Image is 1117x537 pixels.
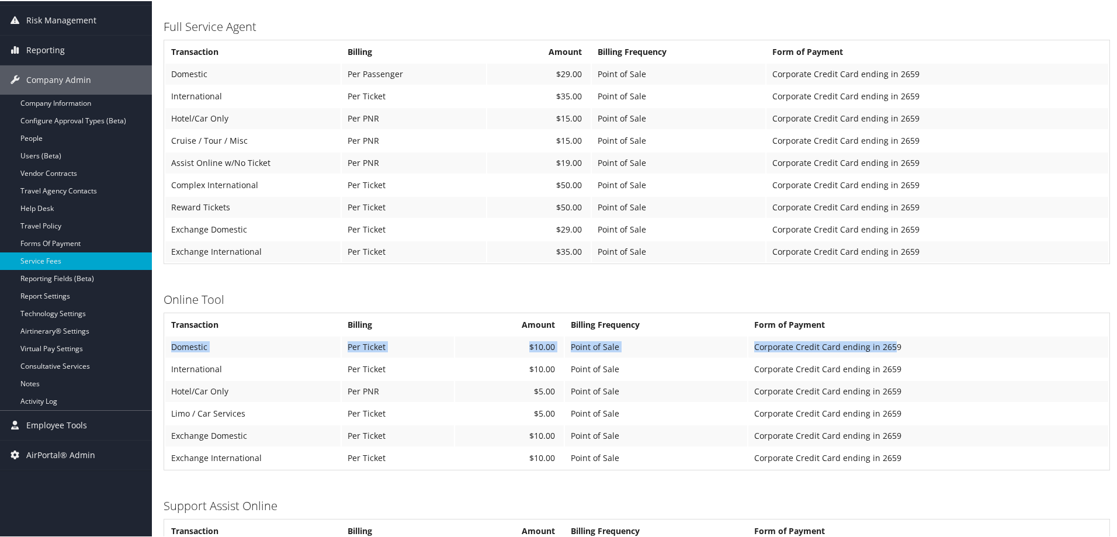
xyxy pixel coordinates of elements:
[766,129,1108,150] td: Corporate Credit Card ending in 2659
[592,218,765,239] td: Point of Sale
[766,151,1108,172] td: Corporate Credit Card ending in 2659
[748,358,1108,379] td: Corporate Credit Card ending in 2659
[165,358,341,379] td: International
[592,174,765,195] td: Point of Sale
[165,240,341,261] td: Exchange International
[26,34,65,64] span: Reporting
[766,218,1108,239] td: Corporate Credit Card ending in 2659
[165,85,341,106] td: International
[342,40,486,61] th: Billing
[766,40,1108,61] th: Form of Payment
[766,174,1108,195] td: Corporate Credit Card ending in 2659
[565,380,747,401] td: Point of Sale
[455,380,564,401] td: $5.00
[342,218,486,239] td: Per Ticket
[565,424,747,445] td: Point of Sale
[455,446,564,467] td: $10.00
[487,63,590,84] td: $29.00
[26,439,95,469] span: AirPortal® Admin
[342,85,486,106] td: Per Ticket
[165,380,341,401] td: Hotel/Car Only
[342,358,454,379] td: Per Ticket
[592,151,765,172] td: Point of Sale
[342,402,454,423] td: Per Ticket
[165,129,341,150] td: Cruise / Tour / Misc
[592,240,765,261] td: Point of Sale
[565,402,747,423] td: Point of Sale
[342,196,486,217] td: Per Ticket
[487,196,590,217] td: $50.00
[164,497,1110,513] h3: Support Assist Online
[592,107,765,128] td: Point of Sale
[342,240,486,261] td: Per Ticket
[165,107,341,128] td: Hotel/Car Only
[565,446,747,467] td: Point of Sale
[487,107,590,128] td: $15.00
[592,40,765,61] th: Billing Frequency
[748,402,1108,423] td: Corporate Credit Card ending in 2659
[748,424,1108,445] td: Corporate Credit Card ending in 2659
[165,151,341,172] td: Assist Online w/No Ticket
[592,63,765,84] td: Point of Sale
[592,196,765,217] td: Point of Sale
[165,174,341,195] td: Complex International
[342,313,454,334] th: Billing
[455,313,564,334] th: Amount
[487,240,590,261] td: $35.00
[342,335,454,356] td: Per Ticket
[748,335,1108,356] td: Corporate Credit Card ending in 2659
[766,63,1108,84] td: Corporate Credit Card ending in 2659
[342,129,486,150] td: Per PNR
[26,5,96,34] span: Risk Management
[455,402,564,423] td: $5.00
[487,40,590,61] th: Amount
[455,335,564,356] td: $10.00
[766,196,1108,217] td: Corporate Credit Card ending in 2659
[26,410,87,439] span: Employee Tools
[565,335,747,356] td: Point of Sale
[342,107,486,128] td: Per PNR
[592,129,765,150] td: Point of Sale
[487,174,590,195] td: $50.00
[165,63,341,84] td: Domestic
[165,218,341,239] td: Exchange Domestic
[165,402,341,423] td: Limo / Car Services
[342,174,486,195] td: Per Ticket
[565,358,747,379] td: Point of Sale
[487,85,590,106] td: $35.00
[165,446,341,467] td: Exchange International
[164,18,1110,34] h3: Full Service Agent
[165,40,341,61] th: Transaction
[165,335,341,356] td: Domestic
[748,446,1108,467] td: Corporate Credit Card ending in 2659
[565,313,747,334] th: Billing Frequency
[342,424,454,445] td: Per Ticket
[766,107,1108,128] td: Corporate Credit Card ending in 2659
[766,240,1108,261] td: Corporate Credit Card ending in 2659
[487,218,590,239] td: $29.00
[748,380,1108,401] td: Corporate Credit Card ending in 2659
[455,358,564,379] td: $10.00
[342,380,454,401] td: Per PNR
[342,151,486,172] td: Per PNR
[455,424,564,445] td: $10.00
[342,63,486,84] td: Per Passenger
[165,196,341,217] td: Reward Tickets
[342,446,454,467] td: Per Ticket
[487,129,590,150] td: $15.00
[487,151,590,172] td: $19.00
[748,313,1108,334] th: Form of Payment
[766,85,1108,106] td: Corporate Credit Card ending in 2659
[26,64,91,93] span: Company Admin
[592,85,765,106] td: Point of Sale
[165,424,341,445] td: Exchange Domestic
[165,313,341,334] th: Transaction
[164,290,1110,307] h3: Online Tool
